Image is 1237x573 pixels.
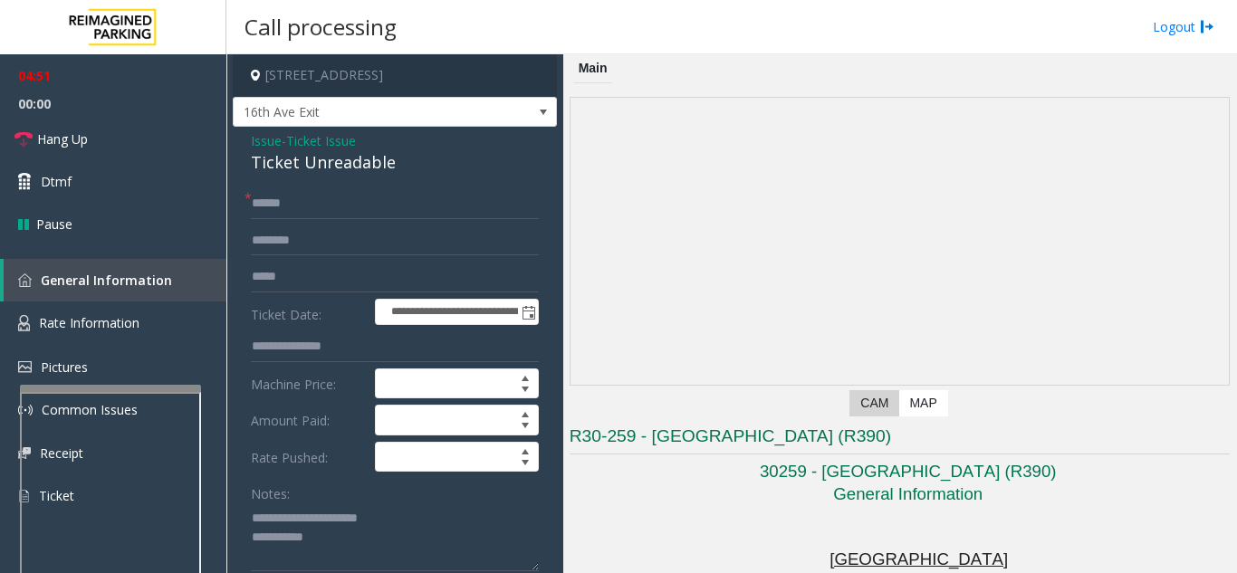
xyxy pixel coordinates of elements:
span: Dtmf [41,172,72,191]
label: Rate Pushed: [246,442,370,473]
span: Decrease value [513,420,538,435]
span: Ticket Issue [286,131,356,150]
label: Machine Price: [246,368,370,399]
img: 'icon' [18,273,32,287]
span: Increase value [513,369,538,384]
img: 'icon' [18,488,30,504]
h3: R30-259 - [GEOGRAPHIC_DATA] (R390) [570,425,1230,454]
span: Increase value [513,443,538,457]
img: 'icon' [18,403,33,417]
label: Map [898,390,947,416]
span: Pictures [41,358,88,376]
label: Ticket Date: [246,299,370,326]
span: Hang Up [37,129,88,148]
img: 'icon' [18,361,32,373]
span: Rate Information [39,314,139,331]
span: Toggle popup [518,300,538,325]
img: logout [1200,17,1214,36]
span: General Information [41,272,172,289]
a: Logout [1153,17,1214,36]
h4: [STREET_ADDRESS] [233,54,557,97]
span: 30259 - [GEOGRAPHIC_DATA] (R390) [760,462,1057,481]
img: 'icon' [18,315,30,331]
span: [GEOGRAPHIC_DATA] [829,549,1008,568]
span: Increase value [513,406,538,420]
span: General Information [833,484,983,503]
span: - [282,132,356,149]
span: Decrease value [513,457,538,472]
img: camera [571,98,1229,385]
label: Notes: [251,478,290,503]
a: General Information [4,259,226,301]
img: 'icon' [18,447,31,459]
h3: Call processing [235,5,406,49]
label: CAM [849,390,899,416]
div: Main [574,54,612,83]
span: Decrease value [513,384,538,398]
span: Issue [251,131,282,150]
div: Ticket Unreadable [251,150,539,175]
label: Amount Paid: [246,405,370,435]
span: 16th Ave Exit [234,98,492,127]
span: Pause [36,215,72,234]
